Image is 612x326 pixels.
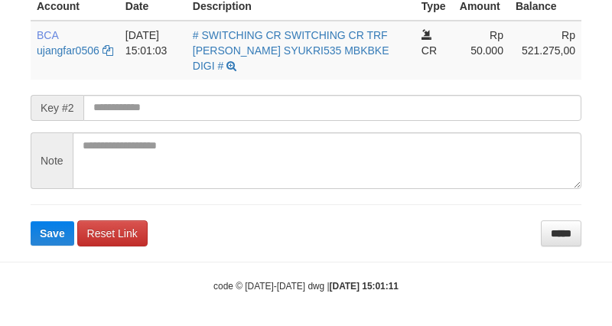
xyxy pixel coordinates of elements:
[509,21,581,80] td: Rp 521.275,00
[37,44,99,57] a: ujangfar0506
[193,29,389,72] a: # SWITCHING CR SWITCHING CR TRF [PERSON_NAME] SYUKRI535 MBKBKE DIGI #
[37,29,58,41] span: BCA
[31,221,74,246] button: Save
[31,95,83,121] span: Key #2
[213,281,399,292] small: code © [DATE]-[DATE] dwg |
[31,132,73,189] span: Note
[77,220,148,246] a: Reset Link
[119,21,187,80] td: [DATE] 15:01:03
[330,281,399,292] strong: [DATE] 15:01:11
[87,227,138,240] span: Reset Link
[40,227,65,240] span: Save
[454,21,509,80] td: Rp 50.000
[422,44,437,57] span: CR
[103,44,113,57] a: Copy ujangfar0506 to clipboard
